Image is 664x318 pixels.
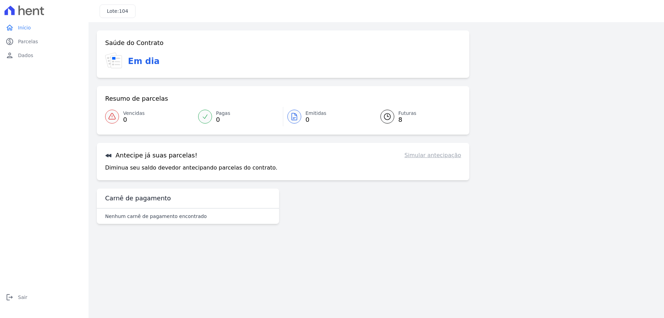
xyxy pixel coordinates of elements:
[194,107,283,126] a: Pagas 0
[6,293,14,301] i: logout
[128,55,159,67] h3: Em dia
[6,37,14,46] i: paid
[305,117,326,122] span: 0
[105,194,171,202] h3: Carnê de pagamento
[107,8,128,15] h3: Lote:
[105,107,194,126] a: Vencidas 0
[3,35,86,48] a: paidParcelas
[216,117,230,122] span: 0
[3,290,86,304] a: logoutSair
[305,110,326,117] span: Emitidas
[105,213,207,220] p: Nenhum carnê de pagamento encontrado
[6,51,14,60] i: person
[398,117,416,122] span: 8
[18,24,31,31] span: Início
[119,8,128,14] span: 104
[18,294,27,301] span: Sair
[105,151,197,160] h3: Antecipe já suas parcelas!
[398,110,416,117] span: Futuras
[283,107,372,126] a: Emitidas 0
[404,151,461,160] a: Simular antecipação
[6,24,14,32] i: home
[105,164,277,172] p: Diminua seu saldo devedor antecipando parcelas do contrato.
[105,94,168,103] h3: Resumo de parcelas
[123,110,145,117] span: Vencidas
[105,39,164,47] h3: Saúde do Contrato
[18,38,38,45] span: Parcelas
[18,52,33,59] span: Dados
[3,48,86,62] a: personDados
[123,117,145,122] span: 0
[216,110,230,117] span: Pagas
[372,107,461,126] a: Futuras 8
[3,21,86,35] a: homeInício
